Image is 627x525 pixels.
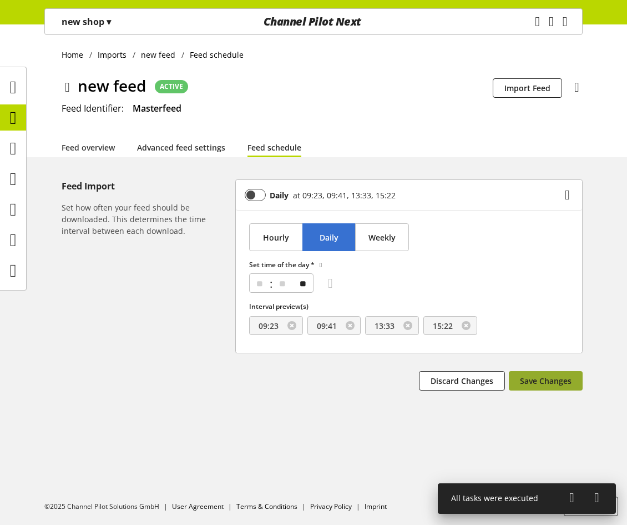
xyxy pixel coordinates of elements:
p: new shop [62,15,111,28]
span: Discard Changes [431,375,493,387]
span: All tasks were executed [451,493,538,503]
span: Daily [320,232,338,243]
span: Set time of the day * [249,260,315,269]
a: Feed overview [62,142,115,153]
span: new feed [78,74,146,97]
span: 15:22 [433,320,453,332]
button: Discard Changes [419,371,505,391]
span: 09:23 [259,320,279,332]
button: Hourly [249,223,303,251]
button: Daily [302,223,356,251]
span: Import Feed [504,82,550,94]
span: 13:33 [375,320,395,332]
span: Masterfeed [133,102,181,114]
label: Interval preview(s) [249,302,482,312]
nav: main navigation [44,8,583,35]
a: Imprint [365,502,387,511]
a: User Agreement [172,502,224,511]
a: new feed [135,49,181,61]
span: Weekly [368,232,396,243]
span: 09:41 [317,320,337,332]
a: Imports [92,49,133,61]
a: Home [62,49,89,61]
li: ©2025 Channel Pilot Solutions GmbH [44,502,172,512]
button: Import Feed [493,78,562,98]
h5: Feed Import [62,179,231,193]
h6: Set how often your feed should be downloaded. This determines the time interval between each down... [62,202,231,237]
a: Advanced feed settings [137,142,225,153]
button: Save Changes [509,371,583,391]
span: : [270,274,272,293]
a: Feed schedule [247,142,301,153]
div: at 09:23, 09:41, 13:33, 15:22 [289,189,396,201]
span: new feed [141,49,175,61]
span: ACTIVE [160,82,183,92]
button: Weekly [355,223,409,251]
span: Save Changes [520,375,572,387]
span: ▾ [107,16,111,28]
a: Privacy Policy [310,502,352,511]
a: Terms & Conditions [236,502,297,511]
b: Daily [270,189,289,201]
span: Feed Identifier: [62,102,124,114]
span: Hourly [263,232,289,243]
